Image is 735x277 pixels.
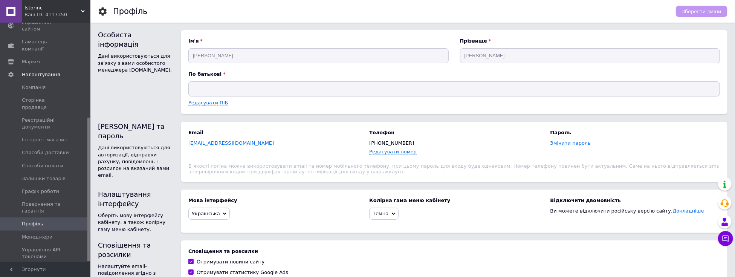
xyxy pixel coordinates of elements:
[373,211,388,216] span: Темна
[550,208,704,214] span: Ви можете відключити російську версію сайту.
[22,149,69,156] span: Способи доставки
[22,71,60,78] span: Налаштування
[188,140,274,146] span: [EMAIL_ADDRESS][DOMAIN_NAME]
[22,97,70,110] span: Сторінка продавця
[369,140,414,146] span: [PHONE_NUMBER]
[550,197,621,203] span: Відключити двомовність
[24,11,90,18] div: Ваш ID: 4117350
[22,38,70,52] span: Гаманець компанії
[673,208,704,214] a: Докладніше
[192,211,220,216] span: Українська
[22,201,70,214] span: Повернення та гарантія
[22,136,67,143] span: Інтернет-магазин
[22,246,70,260] span: Управління API-токенами
[22,117,70,130] span: Реєстраційні документи
[369,129,539,136] b: Телефон
[369,149,417,155] a: Редагувати номер
[718,231,733,246] button: Чат з покупцем
[188,129,358,136] b: Email
[98,122,173,141] div: [PERSON_NAME] та пароль
[188,100,228,106] a: Редагувати ПІБ
[22,162,63,169] span: Способи оплати
[369,197,539,204] b: Колірна гама меню кабінету
[22,58,41,65] span: Маркет
[188,71,720,78] b: По батькові
[22,220,43,227] span: Профіль
[22,188,59,195] span: Графік роботи
[98,53,173,73] div: Дані використовуються для зв'язку з вами особистого менеджера [DOMAIN_NAME].
[188,163,720,174] div: В якості логіна можна використовувати email та номер мобільного телефону, при цьому пароль для вх...
[22,84,46,91] span: Компанія
[188,197,358,204] b: Мова інтерфейсу
[98,144,173,179] div: Дані використовуються для авторизації, відправки рахунку, повідомлень і розсилок на вказаний вами...
[460,38,720,44] b: Прізвище
[550,140,591,146] span: Змінити пароль
[98,212,173,233] div: Оберіть мову інтерфейсу кабінету, а також колірну гаму меню кабінету.
[197,259,264,265] div: Отримувати новини сайту
[24,5,81,11] span: Istorinc
[197,269,288,276] div: Отримувати статистику Google Ads
[98,240,173,259] div: Сповіщення та розсилки
[550,129,720,136] b: Пароль
[22,19,70,32] span: Управління сайтом
[22,175,66,182] span: Залишки товарів
[98,190,173,208] div: Налаштування інтерфейсу
[113,7,148,16] h1: Профіль
[98,30,173,49] div: Особиста інформація
[188,38,449,44] b: Ім'я
[188,248,720,255] b: Сповіщення та розсилки
[22,234,52,240] span: Менеджери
